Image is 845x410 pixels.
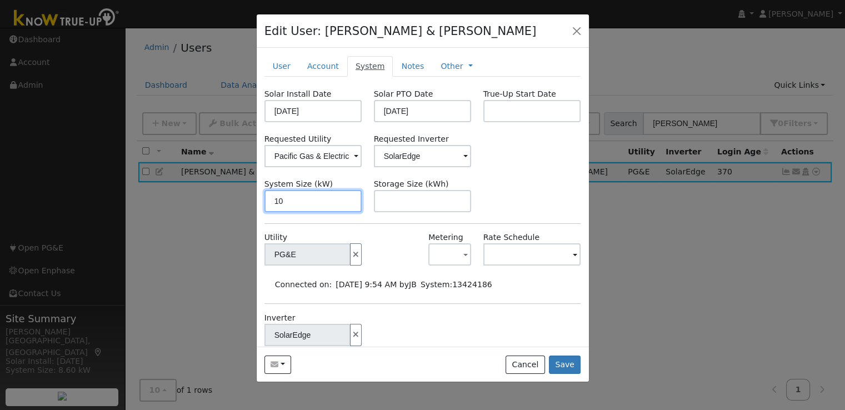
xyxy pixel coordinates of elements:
label: Utility [264,232,287,243]
label: Metering [428,232,463,243]
label: Solar Install Date [264,88,332,100]
button: Disconnect Solar [350,324,362,346]
a: User [264,56,299,77]
input: Select an Inverter [374,145,472,167]
button: gwmooney@sbcglobal.net [264,356,292,374]
span: 13424186 [452,280,492,289]
label: Storage Size (kWh) [374,178,449,190]
a: Other [441,61,463,72]
a: Notes [393,56,432,77]
td: [DATE] 9:54 AM by [334,277,419,292]
input: Select a Utility [264,243,351,266]
label: Requested Inverter [374,133,472,145]
label: Solar PTO Date [374,88,433,100]
button: Cancel [506,356,545,374]
label: True-Up Start Date [483,88,556,100]
span: Josh Bolt [409,280,417,289]
label: Requested Utility [264,133,362,145]
td: System: [418,277,494,292]
button: Save [549,356,581,374]
input: Select an Inverter [264,324,351,346]
a: System [347,56,393,77]
button: Disconnect Utility [350,243,362,266]
td: Connected on: [273,277,334,292]
label: ETOUC [483,232,539,243]
input: Select a Utility [264,145,362,167]
a: Account [299,56,347,77]
label: Inverter [264,312,296,324]
label: System Size (kW) [264,178,333,190]
h4: Edit User: [PERSON_NAME] & [PERSON_NAME] [264,22,537,40]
